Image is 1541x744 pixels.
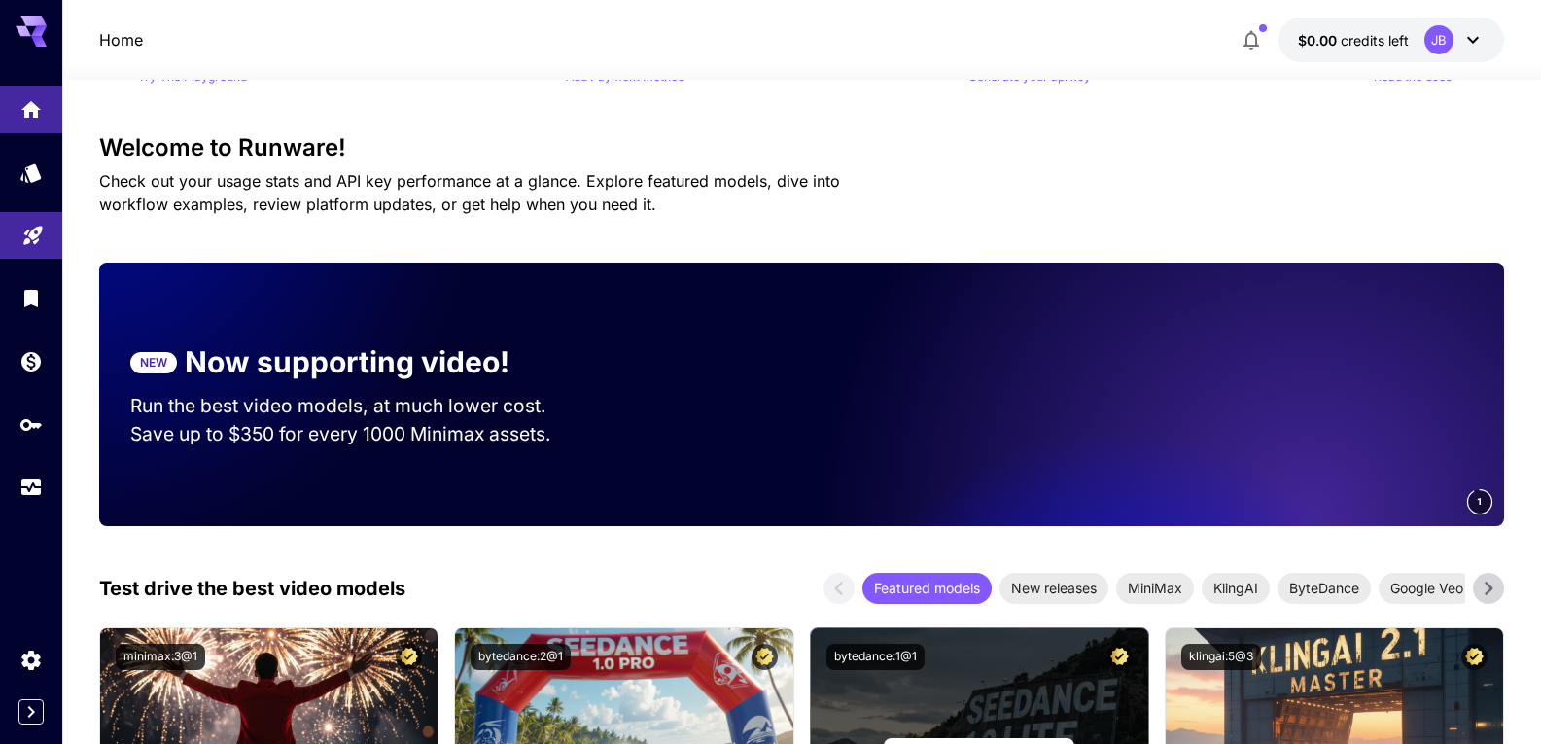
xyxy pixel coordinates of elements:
[19,648,43,672] div: Settings
[862,573,992,604] div: Featured models
[130,420,583,448] p: Save up to $350 for every 1000 Minimax assets.
[1278,18,1504,62] button: $0.00JB
[862,578,992,598] span: Featured models
[1298,32,1341,49] span: $0.00
[19,412,43,437] div: API Keys
[1341,32,1409,49] span: credits left
[99,28,143,52] nav: breadcrumb
[1181,644,1261,670] button: klingai:5@3
[1278,578,1371,598] span: ByteDance
[999,573,1108,604] div: New releases
[1106,644,1133,670] button: Certified Model – Vetted for best performance and includes a commercial license.
[396,644,422,670] button: Certified Model – Vetted for best performance and includes a commercial license.
[99,574,405,603] p: Test drive the best video models
[1477,494,1483,509] span: 1
[130,392,583,420] p: Run the best video models, at much lower cost.
[999,578,1108,598] span: New releases
[1116,573,1194,604] div: MiniMax
[1116,578,1194,598] span: MiniMax
[140,354,167,372] p: NEW
[471,644,571,670] button: bytedance:2@1
[1298,30,1409,51] div: $0.00
[1202,578,1270,598] span: KlingAI
[21,218,45,242] div: Playground
[19,160,43,185] div: Models
[18,699,44,725] button: Expand sidebar
[826,644,925,670] button: bytedance:1@1
[1278,573,1371,604] div: ByteDance
[1461,644,1488,670] button: Certified Model – Vetted for best performance and includes a commercial license.
[185,340,509,384] p: Now supporting video!
[116,644,205,670] button: minimax:3@1
[752,644,778,670] button: Certified Model – Vetted for best performance and includes a commercial license.
[99,134,1504,161] h3: Welcome to Runware!
[19,91,43,116] div: Home
[19,349,43,373] div: Wallet
[1424,25,1453,54] div: JB
[19,286,43,310] div: Library
[1202,573,1270,604] div: KlingAI
[19,476,43,500] div: Usage
[99,171,840,214] span: Check out your usage stats and API key performance at a glance. Explore featured models, dive int...
[1379,578,1475,598] span: Google Veo
[99,28,143,52] a: Home
[1379,573,1475,604] div: Google Veo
